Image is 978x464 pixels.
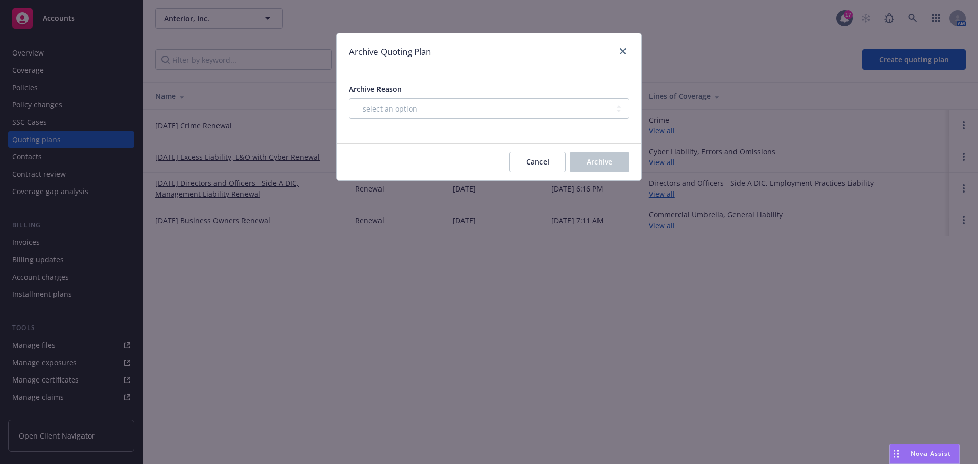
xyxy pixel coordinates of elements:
[526,157,549,167] span: Cancel
[509,152,566,172] button: Cancel
[889,444,960,464] button: Nova Assist
[349,45,431,59] h1: Archive Quoting Plan
[911,449,951,458] span: Nova Assist
[617,45,629,58] a: close
[890,444,903,463] div: Drag to move
[587,157,612,167] span: Archive
[349,84,402,94] span: Archive Reason
[570,152,629,172] button: Archive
